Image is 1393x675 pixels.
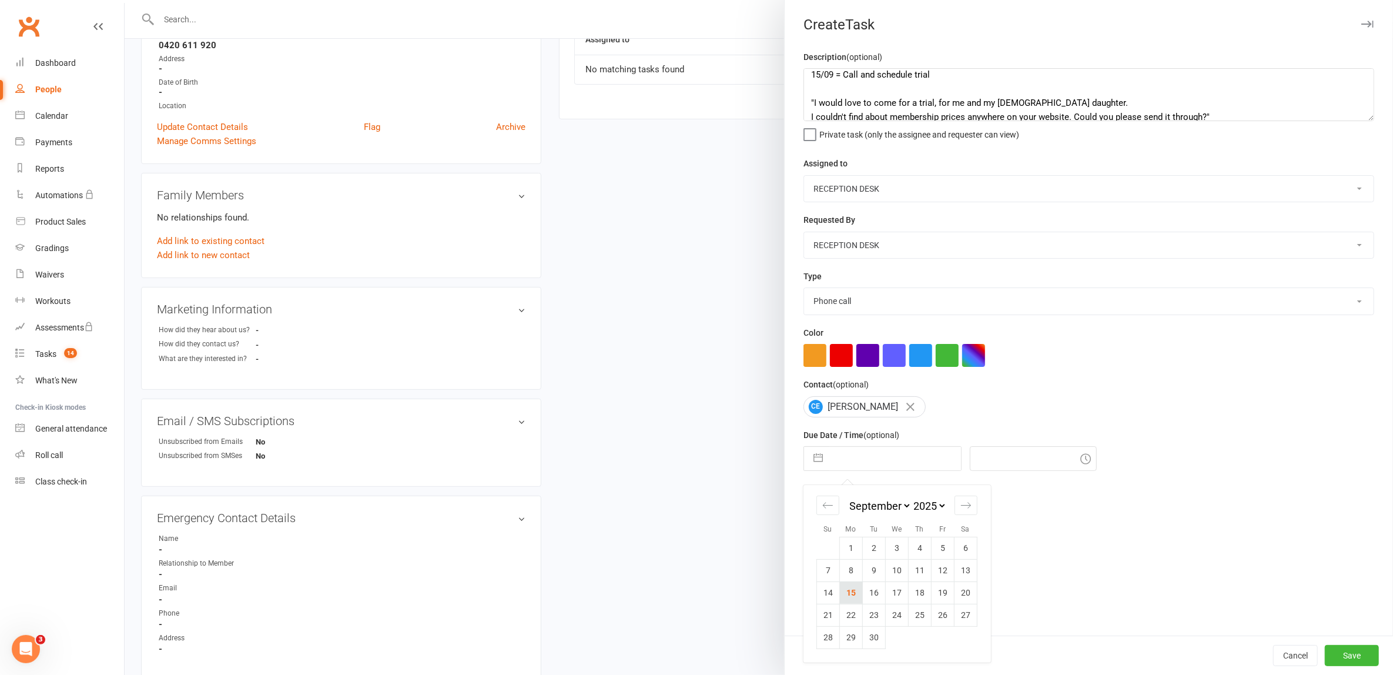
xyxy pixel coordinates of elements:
td: Thursday, September 25, 2025 [909,604,932,626]
td: Friday, September 5, 2025 [932,537,955,559]
span: CE [809,400,823,414]
td: Wednesday, September 3, 2025 [886,537,909,559]
label: Description [803,51,882,64]
iframe: Intercom live chat [12,635,40,663]
td: Wednesday, September 17, 2025 [886,582,909,604]
div: Move forward to switch to the next month. [955,496,977,515]
a: Waivers [15,262,124,288]
a: Calendar [15,103,124,129]
td: Wednesday, September 10, 2025 [886,559,909,582]
td: Thursday, September 4, 2025 [909,537,932,559]
td: Monday, September 8, 2025 [840,559,863,582]
td: Thursday, September 18, 2025 [909,582,932,604]
td: Sunday, September 7, 2025 [817,559,840,582]
small: Th [916,525,924,533]
td: Sunday, September 21, 2025 [817,604,840,626]
small: (optional) [846,52,882,62]
div: Class check-in [35,477,87,486]
div: Assessments [35,323,93,332]
a: Product Sales [15,209,124,235]
div: People [35,85,62,94]
div: Waivers [35,270,64,279]
td: Friday, September 26, 2025 [932,604,955,626]
div: Workouts [35,296,71,306]
small: Su [824,525,832,533]
a: Automations [15,182,124,209]
td: Monday, September 22, 2025 [840,604,863,626]
div: Product Sales [35,217,86,226]
td: Monday, September 1, 2025 [840,537,863,559]
td: Sunday, September 28, 2025 [817,626,840,649]
div: Roll call [35,450,63,460]
div: [PERSON_NAME] [803,396,926,417]
td: Wednesday, September 24, 2025 [886,604,909,626]
div: What's New [35,376,78,385]
td: Monday, September 29, 2025 [840,626,863,649]
small: Tu [870,525,878,533]
a: Class kiosk mode [15,469,124,495]
td: Saturday, September 27, 2025 [955,604,977,626]
a: Clubworx [14,12,43,41]
small: Sa [962,525,970,533]
a: Assessments [15,315,124,341]
label: Requested By [803,213,855,226]
div: Tasks [35,349,56,359]
div: General attendance [35,424,107,433]
td: Tuesday, September 23, 2025 [863,604,886,626]
small: (optional) [863,430,899,440]
a: Payments [15,129,124,156]
div: Dashboard [35,58,76,68]
small: (optional) [833,380,869,389]
td: Tuesday, September 16, 2025 [863,582,886,604]
label: Type [803,270,822,283]
td: Sunday, September 14, 2025 [817,582,840,604]
a: Dashboard [15,50,124,76]
button: Save [1325,645,1379,666]
td: Saturday, September 13, 2025 [955,559,977,582]
a: What's New [15,367,124,394]
a: Reports [15,156,124,182]
textarea: 15/09 = Call and schedule trial "I would love to come for a trial, for me and my [DEMOGRAPHIC_DAT... [803,68,1374,121]
div: Calendar [803,485,990,663]
small: We [892,525,902,533]
a: People [15,76,124,103]
label: Color [803,326,823,339]
a: Workouts [15,288,124,315]
label: Assigned to [803,157,848,170]
td: Friday, September 12, 2025 [932,559,955,582]
div: Calendar [35,111,68,121]
small: Mo [846,525,856,533]
div: Move backward to switch to the previous month. [816,496,839,515]
button: Cancel [1273,645,1318,666]
small: Fr [939,525,946,533]
a: Tasks 14 [15,341,124,367]
a: General attendance kiosk mode [15,416,124,442]
td: Tuesday, September 2, 2025 [863,537,886,559]
div: Gradings [35,243,69,253]
a: Gradings [15,235,124,262]
div: Reports [35,164,64,173]
label: Email preferences [803,482,872,495]
label: Due Date / Time [803,429,899,442]
div: Create Task [785,16,1393,33]
a: Roll call [15,442,124,469]
div: Automations [35,191,83,200]
span: Private task (only the assignee and requester can view) [819,126,1019,139]
td: Monday, September 15, 2025 [840,582,863,604]
td: Tuesday, September 30, 2025 [863,626,886,649]
div: Payments [35,138,72,147]
td: Tuesday, September 9, 2025 [863,559,886,582]
td: Friday, September 19, 2025 [932,582,955,604]
span: 3 [36,635,45,644]
span: 14 [64,348,77,358]
td: Saturday, September 20, 2025 [955,582,977,604]
td: Thursday, September 11, 2025 [909,559,932,582]
td: Saturday, September 6, 2025 [955,537,977,559]
label: Contact [803,378,869,391]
